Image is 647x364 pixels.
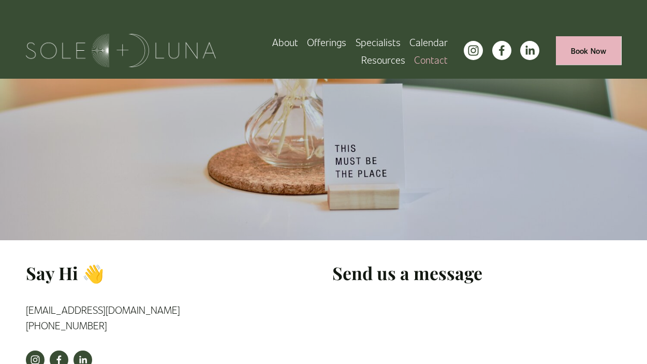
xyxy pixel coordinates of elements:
[332,261,621,285] h3: Send us a message
[26,34,216,67] img: Sole + Luna
[464,41,483,60] a: instagram-unauth
[272,33,298,51] a: About
[307,34,346,50] span: Offerings
[356,33,401,51] a: Specialists
[414,51,448,68] a: Contact
[26,261,213,285] h3: Say Hi 👋
[307,33,346,51] a: folder dropdown
[409,33,448,51] a: Calendar
[520,41,539,60] a: LinkedIn
[556,36,621,65] a: Book Now
[361,51,405,68] a: folder dropdown
[26,303,180,316] a: [EMAIL_ADDRESS][DOMAIN_NAME]
[26,319,107,331] a: [PHONE_NUMBER]
[492,41,511,60] a: facebook-unauth
[361,52,405,67] span: Resources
